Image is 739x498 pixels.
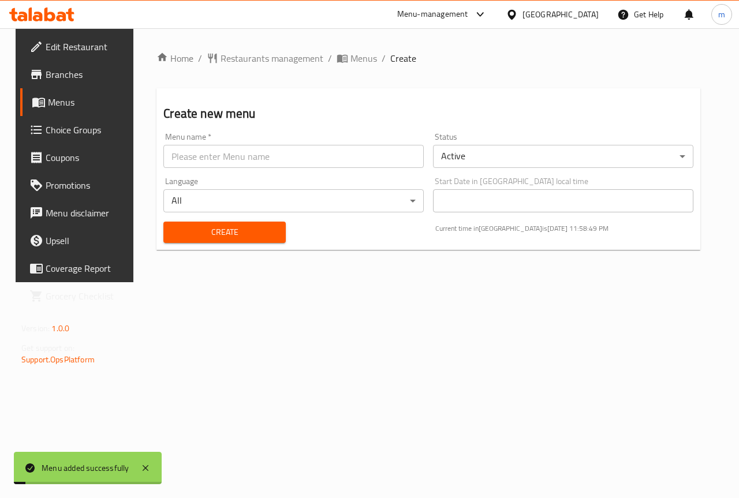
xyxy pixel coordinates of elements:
input: Please enter Menu name [163,145,424,168]
button: Create [163,222,285,243]
span: Choice Groups [46,123,130,137]
span: Promotions [46,178,130,192]
a: Support.OpsPlatform [21,352,95,367]
a: Promotions [20,171,139,199]
a: Menus [20,88,139,116]
li: / [382,51,386,65]
div: Menu added successfully [42,462,129,474]
a: Restaurants management [207,51,323,65]
span: Create [173,225,276,239]
span: Coupons [46,151,130,164]
a: Menu disclaimer [20,199,139,227]
a: Choice Groups [20,116,139,144]
span: Restaurants management [221,51,323,65]
li: / [328,51,332,65]
span: Version: [21,321,50,336]
span: Menu disclaimer [46,206,130,220]
span: Get support on: [21,340,74,355]
a: Upsell [20,227,139,254]
a: Coupons [20,144,139,171]
li: / [198,51,202,65]
span: 1.0.0 [51,321,69,336]
span: Create [390,51,416,65]
div: [GEOGRAPHIC_DATA] [522,8,599,21]
a: Home [156,51,193,65]
span: Grocery Checklist [46,289,130,303]
div: Menu-management [397,8,468,21]
span: Menus [350,51,377,65]
span: Upsell [46,234,130,248]
span: Menus [48,95,130,109]
h2: Create new menu [163,105,693,122]
nav: breadcrumb [156,51,700,65]
a: Coverage Report [20,254,139,282]
a: Grocery Checklist [20,282,139,310]
a: Edit Restaurant [20,33,139,61]
div: Active [433,145,693,168]
p: Current time in [GEOGRAPHIC_DATA] is [DATE] 11:58:49 PM [435,223,693,234]
span: Coverage Report [46,261,130,275]
span: Branches [46,68,130,81]
span: Edit Restaurant [46,40,130,54]
a: Branches [20,61,139,88]
a: Menus [337,51,377,65]
div: All [163,189,424,212]
span: m [718,8,725,21]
